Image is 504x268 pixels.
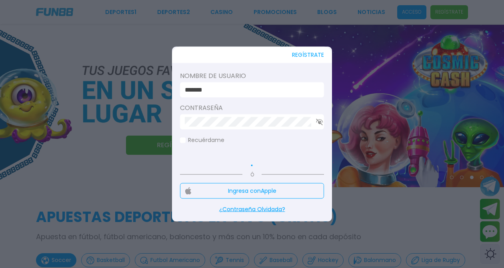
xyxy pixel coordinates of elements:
p: ¿Contraseña Olvidada? [180,205,324,214]
label: Recuérdame [180,136,224,144]
button: REGÍSTRATE [292,47,324,63]
button: Ingresa conApple [180,183,324,199]
label: Contraseña [180,103,324,113]
p: Ó [180,171,324,178]
label: Nombre de usuario [180,71,324,81]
